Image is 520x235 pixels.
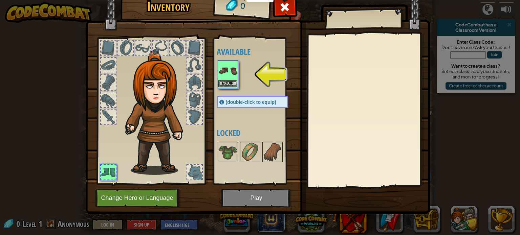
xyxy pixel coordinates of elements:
button: Change Hero or Language [95,189,181,207]
h4: Available [217,47,302,56]
span: (double-click to equip) [226,99,276,105]
img: portrait.png [263,143,282,162]
h4: Locked [217,128,302,137]
img: portrait.png [241,143,260,162]
img: portrait.png [218,143,237,162]
img: portrait.png [218,61,237,80]
img: hair_f2.png [122,50,195,175]
button: Equip [218,80,237,87]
